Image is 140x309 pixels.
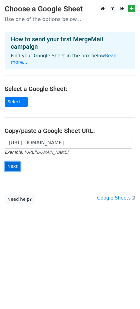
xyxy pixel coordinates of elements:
[5,195,35,204] a: Need help?
[11,53,117,65] a: Read more...
[97,195,135,201] a: Google Sheets
[5,97,28,107] a: Select...
[109,279,140,309] iframe: Chat Widget
[11,53,129,66] p: Find your Google Sheet in the box below
[5,137,132,149] input: Paste your Google Sheet URL here
[5,16,135,23] p: Use one of the options below...
[5,162,20,171] input: Next
[5,85,135,93] h4: Select a Google Sheet:
[5,127,135,134] h4: Copy/paste a Google Sheet URL:
[5,150,68,154] small: Example: [URL][DOMAIN_NAME]
[5,5,135,14] h3: Choose a Google Sheet
[11,35,129,50] h4: How to send your first MergeMail campaign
